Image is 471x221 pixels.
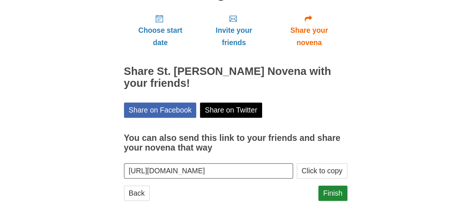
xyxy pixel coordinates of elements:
[124,8,197,53] a: Choose start date
[271,8,347,53] a: Share your novena
[200,102,262,118] a: Share on Twitter
[124,133,347,152] h3: You can also send this link to your friends and share your novena that way
[197,8,271,53] a: Invite your friends
[279,24,340,49] span: Share your novena
[297,163,347,179] button: Click to copy
[124,102,197,118] a: Share on Facebook
[131,24,190,49] span: Choose start date
[204,24,263,49] span: Invite your friends
[124,186,150,201] a: Back
[124,66,347,89] h2: Share St. [PERSON_NAME] Novena with your friends!
[318,186,347,201] a: Finish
